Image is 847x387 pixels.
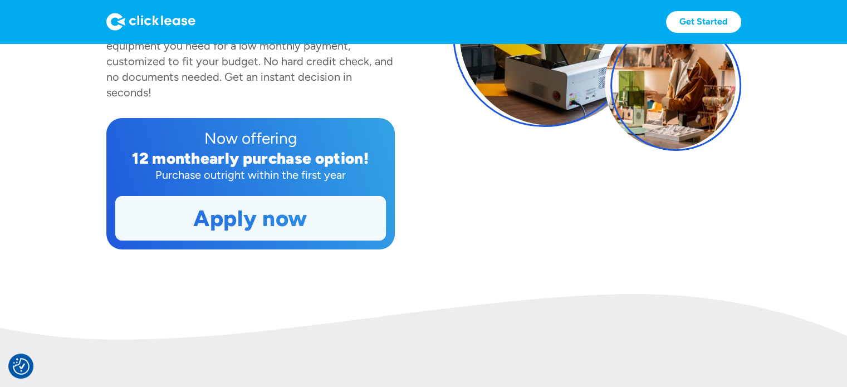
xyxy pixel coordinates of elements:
[200,149,369,168] div: early purchase option!
[106,23,393,99] div: has partnered with Clicklease to help you get the equipment you need for a low monthly payment, c...
[106,13,195,31] img: Logo
[666,11,741,33] a: Get Started
[115,167,386,183] div: Purchase outright within the first year
[132,149,200,168] div: 12 month
[13,358,30,375] button: Consent Preferences
[13,358,30,375] img: Revisit consent button
[115,127,386,149] div: Now offering
[116,197,385,240] a: Apply now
